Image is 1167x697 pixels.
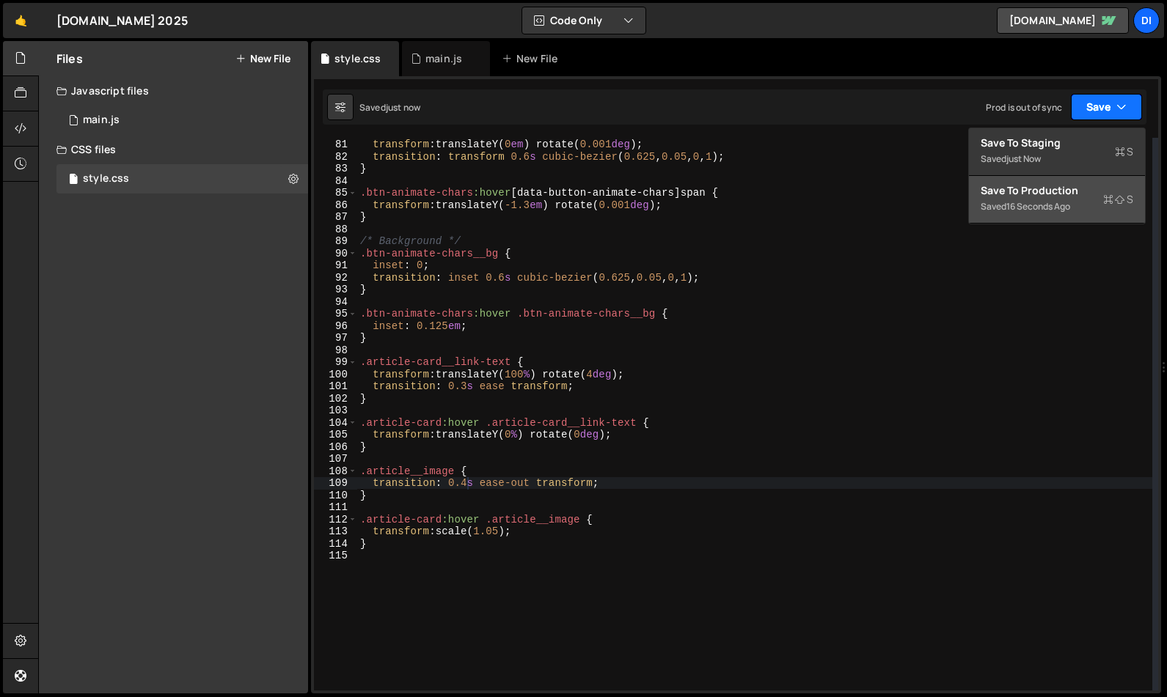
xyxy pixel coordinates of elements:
span: S [1115,144,1133,159]
div: 95 [314,308,357,320]
div: 102 [314,393,357,405]
div: 106 [314,441,357,454]
div: 97 [314,332,357,344]
div: 99 [314,356,357,369]
button: Save to StagingS Savedjust now [969,128,1145,176]
div: 105 [314,429,357,441]
div: 115 [314,550,357,562]
div: 16 seconds ago [1006,200,1070,213]
div: style.css [83,172,129,185]
div: 111 [314,501,357,514]
div: Save to Production [981,183,1133,198]
div: 83 [314,163,357,175]
div: style.css [334,51,381,66]
a: [DOMAIN_NAME] [997,7,1129,34]
div: 93 [314,284,357,296]
div: 86 [314,199,357,212]
div: Javascript files [39,76,308,106]
div: 113 [314,525,357,538]
div: 87 [314,211,357,224]
div: 110 [314,490,357,502]
div: Save to Staging [981,136,1133,150]
div: CSS files [39,135,308,164]
h2: Files [56,51,83,67]
button: Code Only [522,7,645,34]
div: main.js [83,114,120,127]
div: 107 [314,453,357,465]
div: 112 [314,514,357,526]
div: 91 [314,259,357,272]
div: 90 [314,248,357,260]
div: 104 [314,417,357,429]
div: 98 [314,344,357,357]
div: main.js [425,51,462,66]
div: 88 [314,224,357,236]
div: 101 [314,380,357,393]
div: Saved [981,198,1133,215]
div: 16756/45765.js [56,106,308,135]
button: Save to ProductionS Saved16 seconds ago [969,176,1145,224]
a: Di [1133,7,1160,34]
span: S [1103,192,1133,207]
div: Prod is out of sync [986,101,1062,114]
div: 109 [314,477,357,490]
div: 103 [314,405,357,417]
div: 85 [314,187,357,199]
div: 100 [314,369,357,381]
div: New File [502,51,563,66]
div: 89 [314,235,357,248]
div: just now [1006,152,1041,165]
div: 84 [314,175,357,188]
div: 81 [314,139,357,151]
div: 94 [314,296,357,309]
div: Saved [981,150,1133,168]
div: 82 [314,151,357,163]
a: 🤙 [3,3,39,38]
div: Saved [359,101,420,114]
button: New File [235,53,290,64]
div: 108 [314,465,357,478]
div: 92 [314,272,357,284]
div: just now [386,101,420,114]
div: 16756/45766.css [56,164,308,193]
button: Save [1071,94,1142,120]
div: 114 [314,538,357,550]
div: 96 [314,320,357,333]
div: [DOMAIN_NAME] 2025 [56,12,188,29]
